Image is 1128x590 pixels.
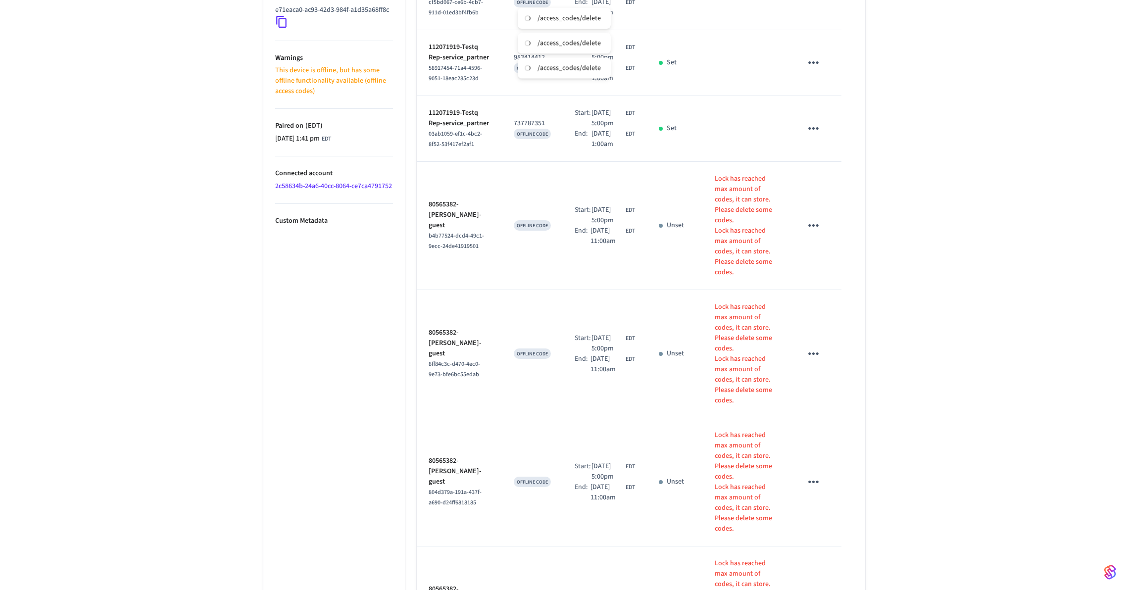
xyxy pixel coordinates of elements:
[538,14,601,23] div: /access_codes/delete
[275,53,393,63] p: Warnings
[517,350,548,357] span: OFFLINE CODE
[538,39,601,48] div: /access_codes/delete
[667,123,677,134] p: Set
[667,220,684,231] p: Unset
[715,354,778,406] p: Lock has reached max amount of codes, it can store. Please delete some codes.
[429,199,490,231] p: 80565382-[PERSON_NAME]-guest
[538,63,601,72] div: /access_codes/delete
[667,477,684,487] p: Unset
[575,205,591,226] div: Start:
[275,5,389,15] p: e71eaca0-ac93-42d3-984f-a1d35a68ff8c
[591,333,624,354] span: [DATE] 5:00pm
[591,129,635,149] div: America/New_York
[591,42,635,63] div: America/New_York
[275,65,393,97] p: This device is offline, but has some offline functionality available (offline access codes)
[590,226,624,246] span: [DATE] 11:00am
[590,482,635,503] div: America/New_York
[715,174,778,226] p: Lock has reached max amount of codes, it can store. Please delete some codes.
[429,130,482,148] span: 03ab1059-ef1c-4bc2-8f52-53f417ef2af1
[590,354,635,375] div: America/New_York
[275,181,392,191] a: 2c58634b-24a6-40cc-8064-ce7ca4791752
[1104,564,1116,580] img: SeamLogoGradient.69752ec5.svg
[626,334,635,343] span: EDT
[575,461,591,482] div: Start:
[517,131,548,138] span: OFFLINE CODE
[715,430,778,482] p: Lock has reached max amount of codes, it can store. Please delete some codes.
[517,222,548,229] span: OFFLINE CODE
[517,479,548,486] span: OFFLINE CODE
[590,354,624,375] span: [DATE] 11:00am
[715,302,778,354] p: Lock has reached max amount of codes, it can store. Please delete some codes.
[575,129,591,149] div: End:
[429,42,490,63] p: 112071919-Testq Rep-service_partner
[303,121,323,131] span: ( EDT )
[591,108,624,129] span: [DATE] 5:00pm
[626,130,635,139] span: EDT
[275,134,320,144] span: [DATE] 1:41 pm
[591,461,624,482] span: [DATE] 5:00pm
[275,168,393,179] p: Connected account
[626,462,635,471] span: EDT
[429,328,490,359] p: 80565382-[PERSON_NAME]-guest
[575,108,591,129] div: Start:
[575,354,590,375] div: End:
[626,109,635,118] span: EDT
[575,482,590,503] div: End:
[429,360,480,379] span: 8ff84c3c-d470-4ec0-9e73-bfe6bc55edab
[715,226,778,278] p: Lock has reached max amount of codes, it can store. Please delete some codes.
[591,205,624,226] span: [DATE] 5:00pm
[514,118,551,129] p: 737787351
[626,206,635,215] span: EDT
[517,65,548,72] span: OFFLINE CODE
[626,64,635,73] span: EDT
[590,482,624,503] span: [DATE] 11:00am
[626,355,635,364] span: EDT
[429,488,482,507] span: 804d379a-191a-437f-a690-d24ff6818185
[575,333,591,354] div: Start:
[591,333,635,354] div: America/New_York
[275,216,393,226] p: Custom Metadata
[322,135,331,144] span: EDT
[590,226,635,246] div: America/New_York
[429,108,490,129] p: 112071919-Testq Rep-service_partner
[429,456,490,487] p: 80565382-[PERSON_NAME]-guest
[429,64,482,83] span: 58917454-71a4-4596-9051-18eac285c23d
[575,226,590,246] div: End:
[514,52,551,63] p: 983414412
[275,134,331,144] div: America/New_York
[591,129,624,149] span: [DATE] 1:00am
[626,227,635,236] span: EDT
[429,232,484,250] span: b4b77524-dcd4-49c1-9ecc-24de41919501
[591,63,635,84] div: America/New_York
[591,205,635,226] div: America/New_York
[275,121,393,131] p: Paired on
[591,108,635,129] div: America/New_York
[591,461,635,482] div: America/New_York
[667,57,677,68] p: Set
[715,482,778,534] p: Lock has reached max amount of codes, it can store. Please delete some codes.
[667,348,684,359] p: Unset
[626,43,635,52] span: EDT
[626,483,635,492] span: EDT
